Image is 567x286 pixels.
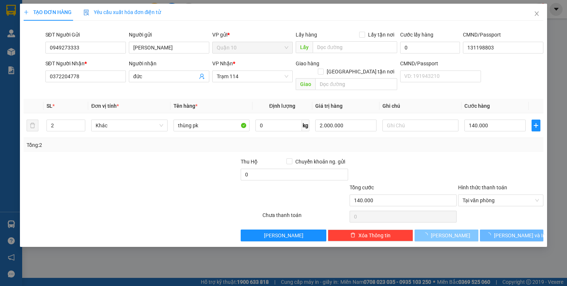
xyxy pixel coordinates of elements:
span: Chuyển khoản ng. gửi [292,158,348,166]
div: Người nhận [129,59,209,68]
span: Giao [296,78,315,90]
span: Tại văn phòng [463,195,539,206]
span: close [534,11,540,17]
span: plus [24,10,29,15]
span: Lấy hàng [296,32,317,38]
div: SĐT Người Nhận [45,59,126,68]
span: [GEOGRAPHIC_DATA] tận nơi [324,68,397,76]
span: TẠO ĐƠN HÀNG [24,9,72,15]
span: Yêu cầu xuất hóa đơn điện tử [83,9,161,15]
button: deleteXóa Thông tin [328,230,413,241]
input: 0 [315,120,377,131]
span: Trạm 114 [217,71,288,82]
div: Chưa thanh toán [262,211,348,224]
span: VP Nhận [212,61,233,66]
span: Quận 10 [217,42,288,53]
div: Tổng: 2 [27,141,219,149]
input: Ghi Chú [382,120,458,131]
span: [PERSON_NAME] [431,231,470,240]
label: Hình thức thanh toán [458,185,507,190]
span: Cước hàng [464,103,490,109]
button: [PERSON_NAME] [241,230,326,241]
button: plus [532,120,540,131]
span: [PERSON_NAME] [264,231,303,240]
span: loading [486,232,494,238]
span: Khác [96,120,163,131]
span: Lấy [296,41,313,53]
button: [PERSON_NAME] [415,230,478,241]
div: SĐT Người Gửi [45,31,126,39]
span: loading [423,232,431,238]
button: [PERSON_NAME] và In [480,230,544,241]
span: Xóa Thông tin [358,231,391,240]
button: delete [27,120,38,131]
span: Định lượng [269,103,295,109]
span: plus [532,123,540,128]
label: Cước lấy hàng [400,32,433,38]
input: VD: Bàn, Ghế [173,120,250,131]
div: VP gửi [212,31,293,39]
th: Ghi chú [379,99,461,113]
span: Tổng cước [350,185,374,190]
div: CMND/Passport [400,59,481,68]
img: icon [83,10,89,15]
span: Đơn vị tính [91,103,119,109]
span: Thu Hộ [241,159,258,165]
span: kg [302,120,309,131]
input: Cước lấy hàng [400,42,460,54]
input: Dọc đường [313,41,397,53]
input: Dọc đường [315,78,397,90]
div: CMND/Passport [463,31,543,39]
span: SL [47,103,52,109]
div: Người gửi [129,31,209,39]
span: delete [350,232,355,238]
span: Tên hàng [173,103,197,109]
span: Giá trị hàng [315,103,343,109]
button: Close [526,4,547,24]
span: Giao hàng [296,61,319,66]
span: user-add [199,73,205,79]
span: Lấy tận nơi [365,31,397,39]
span: [PERSON_NAME] và In [494,231,546,240]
